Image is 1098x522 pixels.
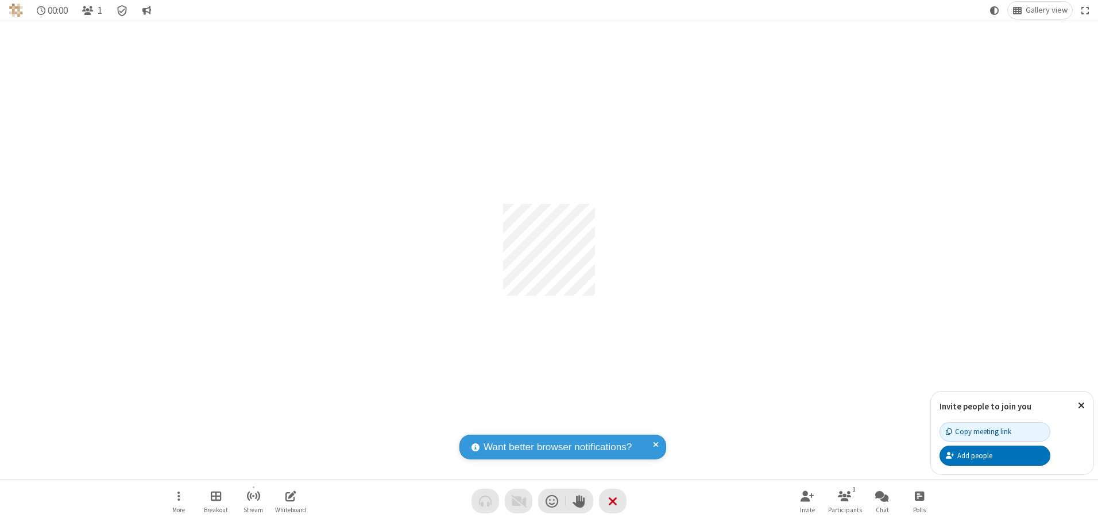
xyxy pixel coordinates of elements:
[505,489,532,513] button: Video
[137,2,156,19] button: Conversation
[599,489,627,513] button: End or leave meeting
[828,506,862,513] span: Participants
[161,485,196,517] button: Open menu
[471,489,499,513] button: Audio problem - check your Internet connection or call by phone
[865,485,899,517] button: Open chat
[111,2,133,19] div: Meeting details Encryption enabled
[800,506,815,513] span: Invite
[9,3,23,17] img: QA Selenium DO NOT DELETE OR CHANGE
[946,426,1011,437] div: Copy meeting link
[876,506,889,513] span: Chat
[790,485,825,517] button: Invite participants (Alt+I)
[902,485,937,517] button: Open poll
[77,2,107,19] button: Open participant list
[98,5,102,16] span: 1
[940,401,1031,412] label: Invite people to join you
[1069,392,1093,420] button: Close popover
[940,446,1050,465] button: Add people
[538,489,566,513] button: Send a reaction
[199,485,233,517] button: Manage Breakout Rooms
[940,422,1050,442] button: Copy meeting link
[273,485,308,517] button: Open shared whiteboard
[1026,6,1068,15] span: Gallery view
[828,485,862,517] button: Open participant list
[566,489,593,513] button: Raise hand
[913,506,926,513] span: Polls
[48,5,68,16] span: 00:00
[1008,2,1072,19] button: Change layout
[236,485,270,517] button: Start streaming
[849,484,859,494] div: 1
[172,506,185,513] span: More
[1077,2,1094,19] button: Fullscreen
[32,2,73,19] div: Timer
[484,440,632,455] span: Want better browser notifications?
[985,2,1004,19] button: Using system theme
[275,506,306,513] span: Whiteboard
[204,506,228,513] span: Breakout
[243,506,263,513] span: Stream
